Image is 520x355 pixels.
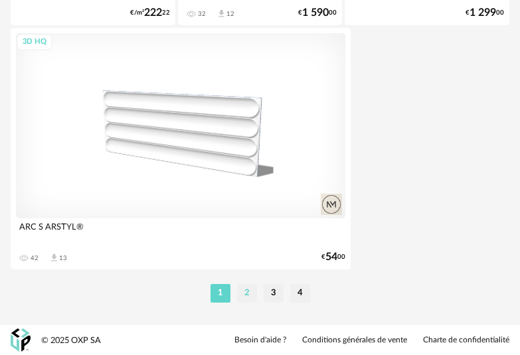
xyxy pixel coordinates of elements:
li: 1 [211,284,230,303]
span: 222 [144,9,162,17]
div: 42 [31,254,39,262]
span: 1 299 [470,9,496,17]
li: 2 [237,284,257,303]
a: Charte de confidentialité [423,335,509,346]
img: OXP [11,328,31,352]
a: Besoin d'aide ? [234,335,286,346]
div: 3D HQ [17,34,52,50]
div: € 00 [466,9,504,17]
a: Conditions générales de vente [302,335,407,346]
span: 1 590 [302,9,329,17]
div: © 2025 OXP SA [41,335,101,346]
span: Download icon [217,9,226,19]
div: € 00 [298,9,337,17]
div: 12 [226,10,234,18]
li: 4 [290,284,310,303]
li: 3 [264,284,284,303]
div: € 00 [321,253,345,261]
div: €/m² 22 [130,9,170,17]
div: 13 [59,254,67,262]
div: ARC S ARSTYL® [16,218,345,245]
span: Download icon [49,253,59,263]
div: 32 [198,10,206,18]
a: 3D HQ ARC S ARSTYL® 42 Download icon 13 €5400 [11,28,351,269]
span: 54 [325,253,337,261]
